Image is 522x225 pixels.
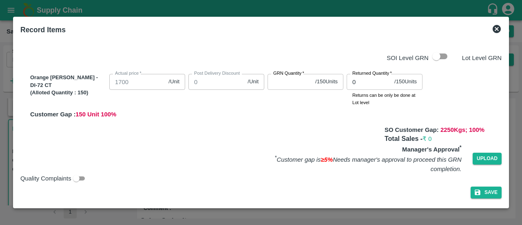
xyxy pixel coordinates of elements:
[471,187,502,198] button: Save
[440,127,484,133] span: 2250 Kgs; 100 %
[168,78,179,86] span: /Unit
[321,156,333,163] span: ≥5%
[352,70,392,77] label: Returned Quantity
[20,174,71,183] span: Quality Complaints
[30,111,75,118] span: Customer Gap :
[188,74,244,89] input: 0.0
[402,146,462,153] b: Manager's Approval
[273,70,304,77] label: GRN Quantity
[315,78,338,86] span: / 150 Units
[75,111,116,118] span: 150 Unit 100 %
[30,89,106,97] p: (Alloted Quantity : 150 )
[385,135,431,142] b: Total Sales -
[385,127,439,133] b: SO Customer Gap:
[115,70,142,77] label: Actual price
[275,156,462,172] i: Customer gap is Needs manager's approval to proceed this GRN completion.
[352,91,417,107] p: Returns can be only be done at Lot level
[194,70,240,77] label: Post Delivery Discount
[387,53,428,62] p: SOI Level GRN
[30,74,106,89] p: Orange [PERSON_NAME] - DI-72 CT
[248,78,259,86] span: /Unit
[422,136,431,142] span: ₹ 0
[473,153,502,165] span: Upload
[347,74,391,89] input: 0
[462,53,502,62] p: Lot Level GRN
[109,74,165,89] input: 0.0
[394,78,417,86] span: / 150 Units
[20,26,66,34] b: Record Items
